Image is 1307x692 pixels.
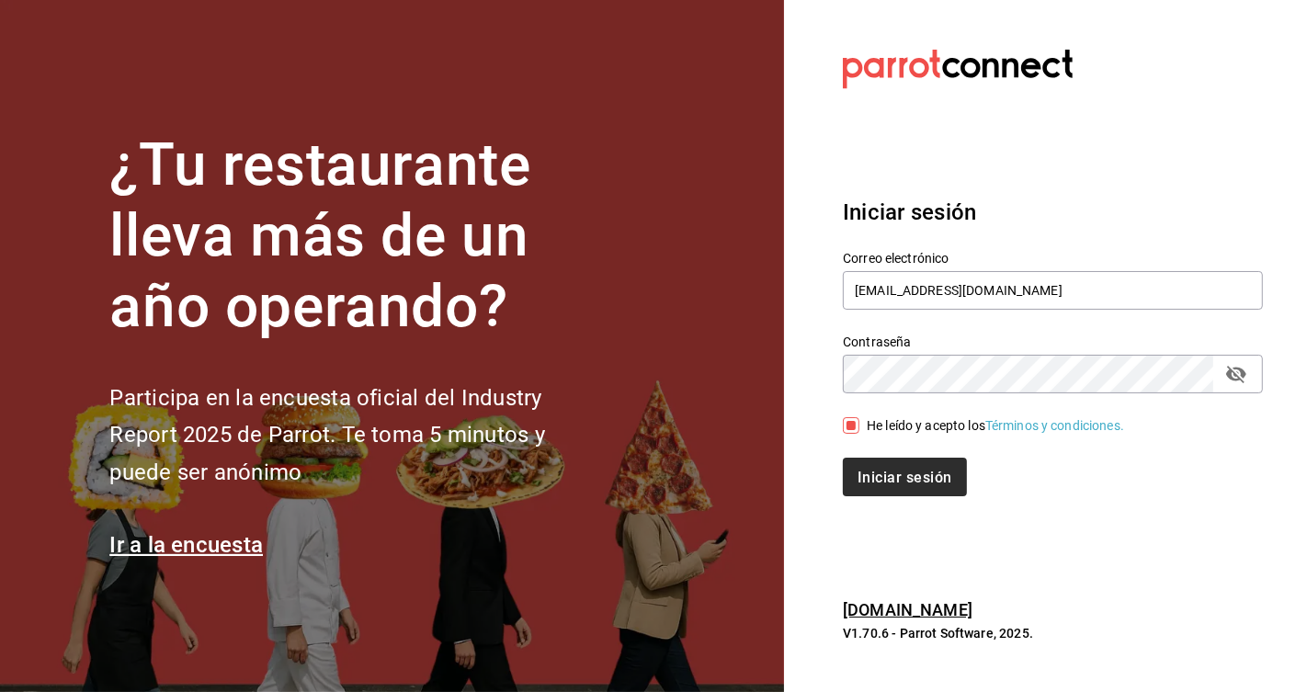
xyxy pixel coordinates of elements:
a: Ir a la encuesta [109,532,263,558]
font: Iniciar sesión [843,199,976,225]
font: V1.70.6 - Parrot Software, 2025. [843,626,1033,641]
input: Ingresa tu correo electrónico [843,271,1263,310]
a: [DOMAIN_NAME] [843,600,972,619]
font: Participa en la encuesta oficial del Industry Report 2025 de Parrot. Te toma 5 minutos y puede se... [109,385,544,486]
font: ¿Tu restaurante lleva más de un año operando? [109,130,530,341]
a: Términos y condiciones. [985,418,1124,433]
font: Correo electrónico [843,252,949,267]
button: campo de contraseña [1221,358,1252,390]
font: He leído y acepto los [867,418,985,433]
font: Iniciar sesión [858,468,951,485]
button: Iniciar sesión [843,458,966,496]
font: Contraseña [843,335,911,350]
